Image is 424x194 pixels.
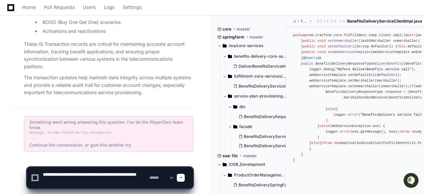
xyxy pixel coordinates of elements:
[237,27,250,32] span: master
[239,64,299,69] span: DeliverBenefitsServiceImpl.java
[294,19,296,24] span: core-services
[359,39,420,43] span: (Jaxb2Marshaller unmarshaller)
[47,121,80,126] a: Powered byPylon
[223,34,244,40] span: springfarm
[303,56,321,60] span: @Override
[76,106,78,112] span: •
[397,44,406,48] span: this
[322,141,332,145] span: throw
[7,82,17,93] img: Tejeshwer Degala
[113,51,121,59] button: Start new chat
[24,74,193,97] p: The transaction updates help maintain data integrity across multiple systems and provide a reliab...
[228,72,232,80] svg: Directory
[236,112,293,121] button: BenefitsDeliveryRequest.java
[328,107,336,111] span: else
[83,5,96,9] span: Users
[228,121,292,132] button: facade
[317,44,326,48] span: void
[223,153,238,159] span: soa-12c
[30,120,187,130] div: Something went wrong answering this question. I've let the PlayerZero team know.
[41,19,193,26] li: BOGO (Buy One Get One) scenarios
[66,121,80,126] span: Pylon
[373,62,403,66] span: deliverBenefits
[24,40,193,71] p: These IG Transaction records are critical for maintaining accurate account information, tracking ...
[223,27,231,32] span: core
[21,106,75,112] span: Tejeshwer [PERSON_NAME]
[328,39,358,43] span: setUnmarshaller
[223,71,286,82] button: fulfillment-core-services/src/main/java/com/tracfone/core/fulfillment/soap/client/impl
[21,89,75,94] span: Tejeshwer [PERSON_NAME]
[228,101,292,112] button: dto
[239,124,252,129] span: facade
[412,130,418,134] span: new
[234,54,286,59] span: benefits-delivery-core-services/src/main/java/com/tracfone/service/benefits/delivery/impl
[244,143,321,149] span: BenefitsDeliveryServiceFacadeImpl.java
[30,49,109,56] div: Start new chat
[223,51,286,62] button: benefits-delivery-core-services/src/main/java/com/tracfone/service/benefits/delivery/impl
[223,91,286,101] button: service-plan-provisioning-core-services/src/main/java/com/tracfone/core/serviceplan
[223,42,227,50] svg: Directory
[14,49,26,61] img: 7521149027303_d2c55a7ec3fe4098c2f6_72.png
[347,19,422,24] span: BenefitsDeliveryServiceClientImpl.java
[231,82,288,91] button: BenefitsDeliveryServiceClientImpl.java
[41,28,193,35] li: Activations and reactivations
[103,71,121,79] button: See all
[7,49,19,61] img: 1756235613930-3d25f9e4-fa56-45dd-b3ad-e072dfbd1548
[234,74,286,79] span: fulfillment-core-services/src/main/java/com/tracfone/core/fulfillment/soap/client/impl
[76,89,78,94] span: •
[328,44,354,48] span: setDefaultUri
[7,6,20,20] img: PlayerZero
[303,39,315,43] span: public
[409,84,413,88] span: if
[239,84,312,89] span: BenefitsDeliveryServiceClientImpl.java
[334,141,340,145] span: new
[301,62,313,66] span: public
[30,130,187,136] div: Message: Stream failed during consumption
[399,130,410,134] span: throw
[340,130,350,134] span: error
[30,56,91,61] div: We're available if you need us!
[229,43,263,48] span: /ws/core-services
[250,34,263,40] span: master
[233,123,237,131] svg: Directory
[7,100,17,111] img: Tejeshwer Degala
[293,33,307,37] span: package
[236,132,293,141] button: BenefitsDeliveryServiceFacade.java
[7,72,45,77] div: Past conversations
[403,172,421,190] iframe: Open customer support
[303,50,315,54] span: public
[311,141,320,145] span: else
[236,141,293,151] button: BenefitsDeliveryServiceFacadeImpl.java
[303,44,315,48] span: public
[44,5,75,9] span: Pull Requests
[293,32,417,163] div: com.tracfone.core.fulfillment.soap.client.impl; javax.xml.bind.JAXBElement; org.slf4j.Logger; org...
[80,106,93,112] span: [DATE]
[348,113,359,117] span: error
[228,52,232,60] svg: Directory
[22,5,36,9] span: Home
[244,114,299,119] span: BenefitsDeliveryRequest.java
[328,50,371,54] span: setWebServiceTemplate
[239,104,245,109] span: dto
[7,26,121,37] div: Welcome
[217,40,281,51] button: /ws/core-services
[30,143,187,148] div: Continue the conversation, or give this another try.
[228,92,232,100] svg: Directory
[80,89,93,94] span: [DATE]
[123,5,142,9] span: Settings
[244,134,313,139] span: BenefitsDeliveryServiceFacade.java
[301,19,308,24] span: fulfillment-core-services
[336,67,412,71] span: "Before deliverBenefits service call"
[319,124,330,128] span: catch
[243,153,257,159] span: master
[233,103,237,111] svg: Directory
[403,33,416,37] span: import
[234,94,286,99] span: service-plan-provisioning-core-services/src/main/java/com/tracfone/core/serviceplan
[231,62,288,71] button: DeliverBenefitsServiceImpl.java
[317,50,326,54] span: void
[354,44,393,48] span: (String defaultUri)
[317,39,326,43] span: void
[104,5,115,9] span: Logs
